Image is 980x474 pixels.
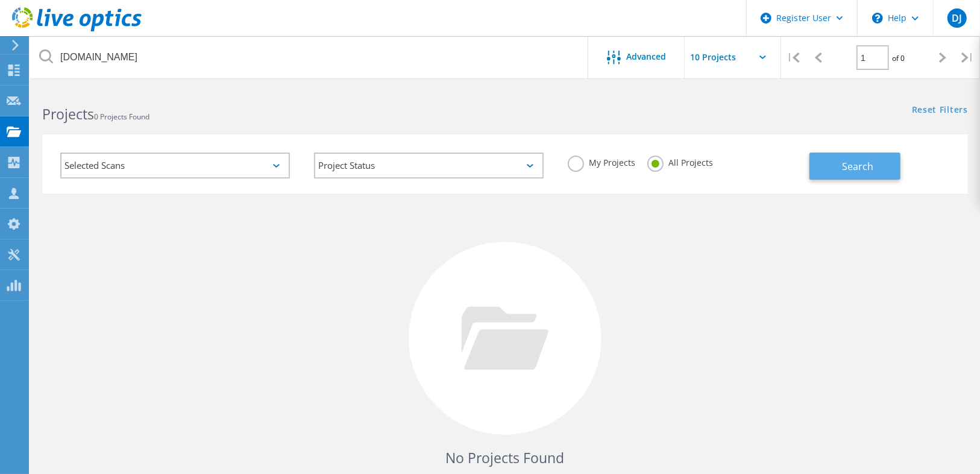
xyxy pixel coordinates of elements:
b: Projects [42,104,94,124]
span: 0 Projects Found [94,112,149,122]
span: DJ [952,13,962,23]
label: All Projects [647,156,713,167]
div: | [781,36,806,79]
span: of 0 [892,53,905,63]
input: Search projects by name, owner, ID, company, etc [30,36,589,78]
a: Live Optics Dashboard [12,25,142,34]
button: Search [809,153,900,180]
label: My Projects [568,156,635,167]
div: Selected Scans [60,153,290,179]
svg: \n [872,13,883,24]
div: | [955,36,980,79]
a: Reset Filters [912,106,968,116]
h4: No Projects Found [54,448,956,468]
div: Project Status [314,153,544,179]
span: Advanced [627,52,667,61]
span: Search [842,160,873,173]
